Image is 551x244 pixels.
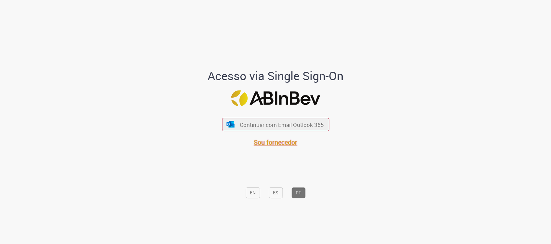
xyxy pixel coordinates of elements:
[222,118,329,131] button: ícone Azure/Microsoft 360 Continuar com Email Outlook 365
[254,138,297,147] a: Sou fornecedor
[186,69,366,82] h1: Acesso via Single Sign-On
[269,187,283,198] button: ES
[226,121,235,128] img: ícone Azure/Microsoft 360
[246,187,260,198] button: EN
[291,187,305,198] button: PT
[240,121,324,128] span: Continuar com Email Outlook 365
[231,90,320,106] img: Logo ABInBev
